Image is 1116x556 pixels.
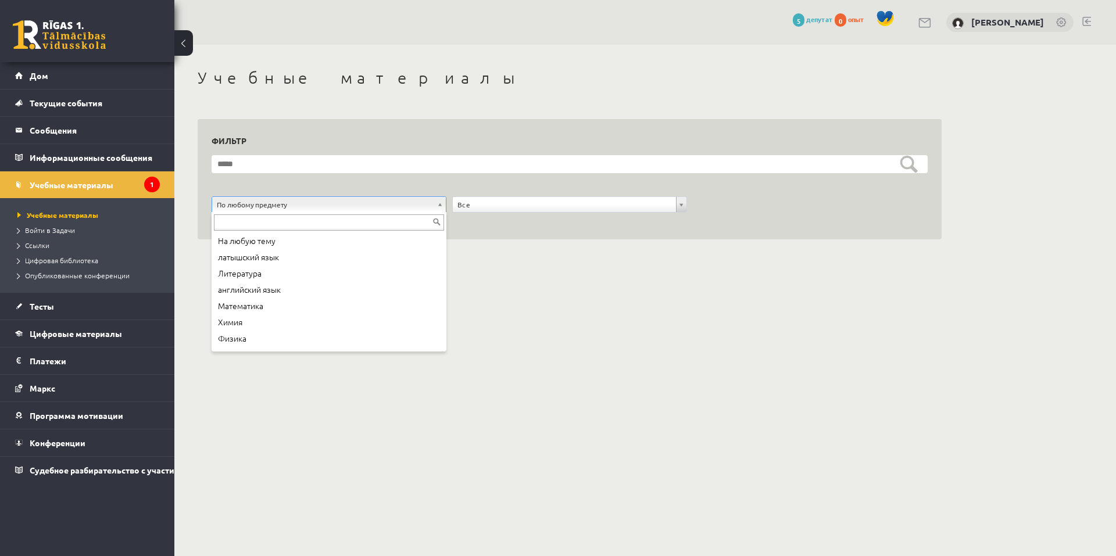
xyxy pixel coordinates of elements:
[218,267,262,279] font: Литература
[218,349,258,360] font: География
[218,316,242,328] font: Химия
[218,332,246,344] font: Физика
[218,284,281,295] font: английский язык
[218,235,276,246] font: На любую тему
[218,300,263,311] font: Математика
[218,251,279,263] font: латышский язык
